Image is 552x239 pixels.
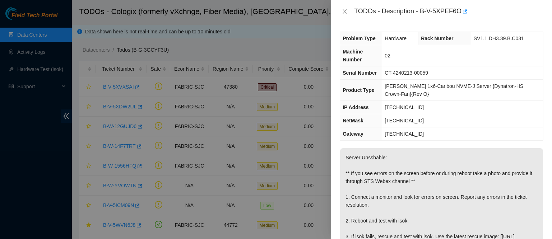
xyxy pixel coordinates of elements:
[385,53,390,58] span: 02
[385,118,424,123] span: [TECHNICAL_ID]
[421,36,453,41] span: Rack Number
[343,36,376,41] span: Problem Type
[343,49,363,62] span: Machine Number
[343,131,363,137] span: Gateway
[343,70,377,76] span: Serial Number
[343,87,374,93] span: Product Type
[354,6,543,17] div: TODOs - Description - B-V-5XPEF6O
[385,83,523,97] span: [PERSON_NAME] 1x6-Caribou NVME-J Server {Dynatron-HS Crown-Fan}{Rev O}
[342,9,348,14] span: close
[343,118,363,123] span: NetMask
[385,36,407,41] span: Hardware
[340,8,350,15] button: Close
[385,70,428,76] span: CT-4240213-00059
[385,104,424,110] span: [TECHNICAL_ID]
[385,131,424,137] span: [TECHNICAL_ID]
[343,104,368,110] span: IP Address
[474,36,524,41] span: SV1.1.DH3.39.B.C031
